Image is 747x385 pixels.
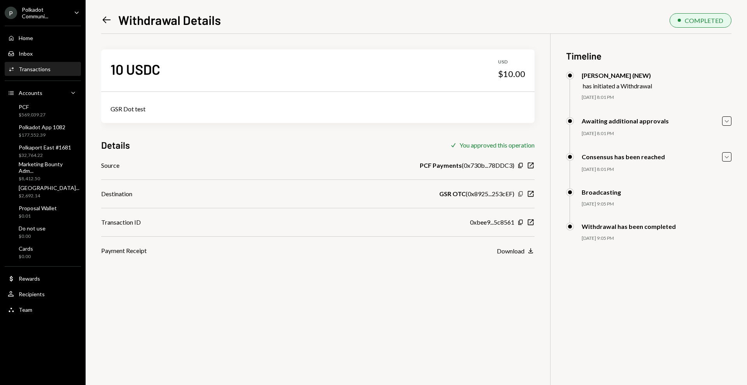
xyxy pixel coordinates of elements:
div: Consensus has been reached [582,153,665,160]
a: Home [5,31,81,45]
a: Team [5,302,81,316]
a: Proposal Wallet$0.01 [5,202,81,221]
a: Inbox [5,46,81,60]
div: GSR Dot test [110,104,525,114]
div: Polkaport East #1681 [19,144,71,151]
div: Polkadot Communi... [22,6,68,19]
h3: Details [101,139,130,151]
div: $0.00 [19,253,33,260]
h1: Withdrawal Details [118,12,221,28]
div: Transactions [19,66,51,72]
div: $177,552.39 [19,132,65,139]
b: GSR OTC [439,189,466,199]
div: 0xbee9...5c8561 [470,218,514,227]
div: $0.01 [19,213,57,220]
div: 10 USDC [110,60,160,78]
div: Transaction ID [101,218,141,227]
div: [GEOGRAPHIC_DATA]... [19,185,79,191]
h3: Timeline [566,49,731,62]
div: $10.00 [498,69,525,79]
div: Download [497,247,524,255]
b: PCF Payments [420,161,462,170]
div: You approved this operation [459,141,535,149]
a: [GEOGRAPHIC_DATA]...$2,692.14 [5,182,82,201]
a: Marketing Bounty Adm...$8,412.50 [5,162,81,181]
div: Polkadot App 1082 [19,124,65,130]
div: ( 0x8925...253cEF ) [439,189,514,199]
div: ( 0x730b...78DDC3 ) [420,161,514,170]
div: $569,039.27 [19,112,46,118]
a: Cards$0.00 [5,243,81,262]
a: Transactions [5,62,81,76]
div: Inbox [19,50,33,57]
div: Cards [19,245,33,252]
div: Awaiting additional approvals [582,117,669,125]
a: Recipients [5,287,81,301]
div: [DATE] 8:01 PM [582,130,731,137]
a: Polkadot App 1082$177,552.39 [5,121,81,140]
button: Download [497,247,535,255]
div: Destination [101,189,132,199]
div: Marketing Bounty Adm... [19,161,78,174]
div: P [5,7,17,19]
div: $0.00 [19,233,46,240]
div: PCF [19,104,46,110]
div: [DATE] 8:01 PM [582,94,731,101]
div: [PERSON_NAME] (NEW) [582,72,652,79]
a: Accounts [5,86,81,100]
div: $8,412.50 [19,176,78,182]
div: USD [498,59,525,65]
div: has initiated a Withdrawal [583,82,652,90]
div: Withdrawal has been completed [582,223,676,230]
div: Source [101,161,119,170]
a: PCF$569,039.27 [5,101,81,120]
div: Home [19,35,33,41]
div: Proposal Wallet [19,205,57,211]
div: Accounts [19,90,42,96]
div: COMPLETED [685,17,723,24]
div: Team [19,306,32,313]
div: [DATE] 9:05 PM [582,235,731,242]
div: Payment Receipt [101,246,147,255]
div: Recipients [19,291,45,297]
div: Do not use [19,225,46,232]
div: Broadcasting [582,188,621,196]
a: Polkaport East #1681$32,764.22 [5,142,81,160]
div: [DATE] 8:01 PM [582,166,731,173]
div: [DATE] 9:05 PM [582,201,731,207]
a: Do not use$0.00 [5,223,81,241]
div: $2,692.14 [19,193,79,199]
div: $32,764.22 [19,152,71,159]
div: Rewards [19,275,40,282]
a: Rewards [5,271,81,285]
